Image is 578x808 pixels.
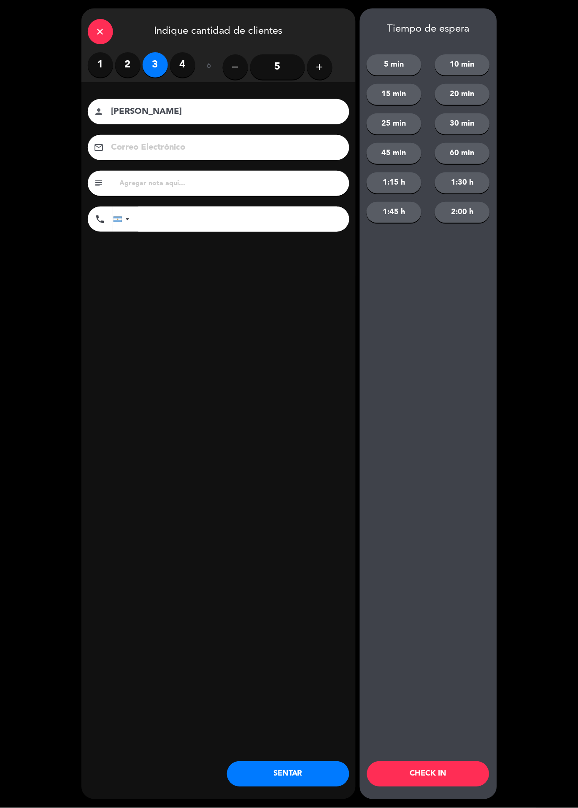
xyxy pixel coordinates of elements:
div: Indique cantidad de clientes [81,8,356,52]
i: subject [94,178,104,188]
div: ó [195,52,223,82]
button: 60 min [435,143,490,164]
button: 2:00 h [435,202,490,223]
div: Tiempo de espera [360,23,497,35]
i: close [95,27,105,37]
i: person [94,107,104,117]
button: 45 min [367,143,421,164]
input: Agregar nota aquí... [119,177,343,189]
button: 10 min [435,54,490,75]
label: 1 [88,52,113,78]
button: 30 min [435,113,490,134]
input: Nombre del cliente [111,105,338,119]
button: 20 min [435,84,490,105]
button: SENTAR [227,762,349,787]
div: Argentina: +54 [113,207,133,231]
button: 25 min [367,113,421,134]
button: 1:15 h [367,172,421,193]
i: phone [95,214,105,224]
input: Correo Electrónico [111,140,338,155]
label: 4 [170,52,195,78]
label: 3 [143,52,168,78]
button: 5 min [367,54,421,75]
i: add [315,62,325,72]
i: email [94,142,104,153]
label: 2 [115,52,140,78]
button: remove [223,54,248,80]
button: 1:30 h [435,172,490,193]
button: add [307,54,332,80]
button: 15 min [367,84,421,105]
button: 1:45 h [367,202,421,223]
button: CHECK IN [367,762,489,787]
i: remove [230,62,240,72]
